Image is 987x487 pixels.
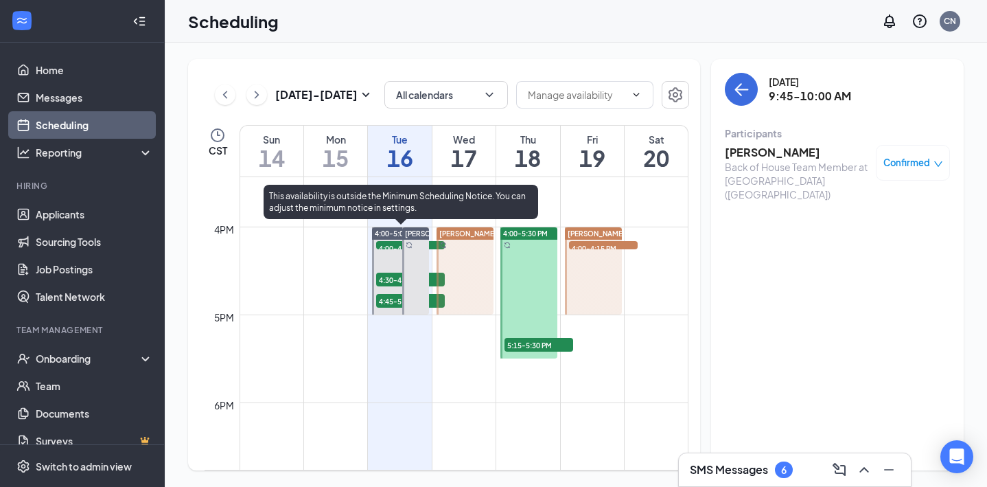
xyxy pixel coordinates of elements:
div: Participants [725,126,950,140]
div: Team Management [16,324,150,336]
div: Tue [368,133,431,146]
svg: WorkstreamLogo [15,14,29,27]
div: Mon [304,133,367,146]
a: September 18, 2025 [496,126,559,177]
svg: ComposeMessage [831,462,848,478]
h1: Scheduling [188,10,279,33]
h1: 14 [240,146,303,170]
a: Documents [36,400,153,427]
span: 4:30-4:45 PM [376,273,445,286]
svg: QuestionInfo [911,13,928,30]
svg: ChevronDown [631,89,642,100]
h1: 16 [368,146,431,170]
div: 6pm [211,398,237,413]
a: September 20, 2025 [625,126,688,177]
svg: ChevronLeft [218,87,232,103]
span: [PERSON_NAME] [405,229,463,238]
button: back-button [725,73,758,106]
svg: Sync [504,242,511,249]
span: [PERSON_NAME] [439,229,497,238]
span: 4:00-5:30 PM [503,229,548,238]
span: Confirmed [883,156,930,170]
a: Applicants [36,201,153,228]
a: Talent Network [36,283,153,310]
div: 6 [781,464,787,476]
div: Reporting [36,146,154,159]
div: Hiring [16,180,150,192]
div: Sun [240,133,303,146]
a: Job Postings [36,256,153,283]
span: CST [209,144,227,157]
h1: 15 [304,146,367,170]
div: This availability is outside the Minimum Scheduling Notice. You can adjust the minimum notice in ... [264,185,538,219]
div: Onboarding [36,352,141,365]
span: 4:00-4:15 PM [376,241,445,255]
svg: Clock [209,127,226,144]
div: Open Intercom Messenger [940,440,973,473]
div: Thu [496,133,559,146]
input: Manage availability [528,87,625,102]
button: Minimize [878,459,900,481]
svg: UserCheck [16,352,30,365]
svg: Minimize [881,462,897,478]
h3: SMS Messages [690,462,768,477]
span: 5:15-5:30 PM [504,338,573,352]
a: September 19, 2025 [561,126,624,177]
a: Messages [36,84,153,111]
svg: SmallChevronDown [358,87,374,103]
h1: 18 [496,146,559,170]
svg: Settings [667,87,684,103]
button: ComposeMessage [828,459,850,481]
span: 4:45-5:00 PM [376,294,445,308]
div: 4pm [211,222,237,237]
div: Switch to admin view [36,460,132,473]
h3: [DATE] - [DATE] [275,87,358,102]
a: September 15, 2025 [304,126,367,177]
div: 5pm [211,310,237,325]
svg: Sync [406,242,413,249]
h1: 17 [432,146,496,170]
svg: Notifications [881,13,898,30]
svg: ArrowLeft [733,81,750,98]
button: Settings [662,81,689,109]
svg: ChevronUp [856,462,872,478]
span: down [933,159,943,169]
svg: ChevronRight [250,87,264,103]
a: Scheduling [36,111,153,139]
a: September 16, 2025 [368,126,431,177]
div: [DATE] [769,75,851,89]
button: ChevronRight [246,84,267,105]
div: Back of House Team Member at [GEOGRAPHIC_DATA] ([GEOGRAPHIC_DATA]) [725,160,869,201]
svg: Settings [16,460,30,473]
span: 4:00-5:00 PM [375,229,419,238]
span: 4:00-4:15 PM [569,241,638,255]
a: SurveysCrown [36,427,153,455]
a: September 17, 2025 [432,126,496,177]
button: ChevronLeft [215,84,235,105]
div: Fri [561,133,624,146]
svg: Analysis [16,146,30,159]
a: September 14, 2025 [240,126,303,177]
svg: Sync [440,242,447,249]
button: All calendarsChevronDown [384,81,508,109]
div: Wed [432,133,496,146]
a: Home [36,56,153,84]
h1: 19 [561,146,624,170]
h3: 9:45-10:00 AM [769,89,851,104]
a: Team [36,372,153,400]
h3: [PERSON_NAME] [725,145,869,160]
svg: Collapse [132,14,146,28]
span: [PERSON_NAME] [568,229,625,238]
h1: 20 [625,146,688,170]
button: ChevronUp [853,459,875,481]
a: Sourcing Tools [36,228,153,256]
div: Sat [625,133,688,146]
div: CN [944,15,956,27]
svg: ChevronDown [483,88,496,102]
